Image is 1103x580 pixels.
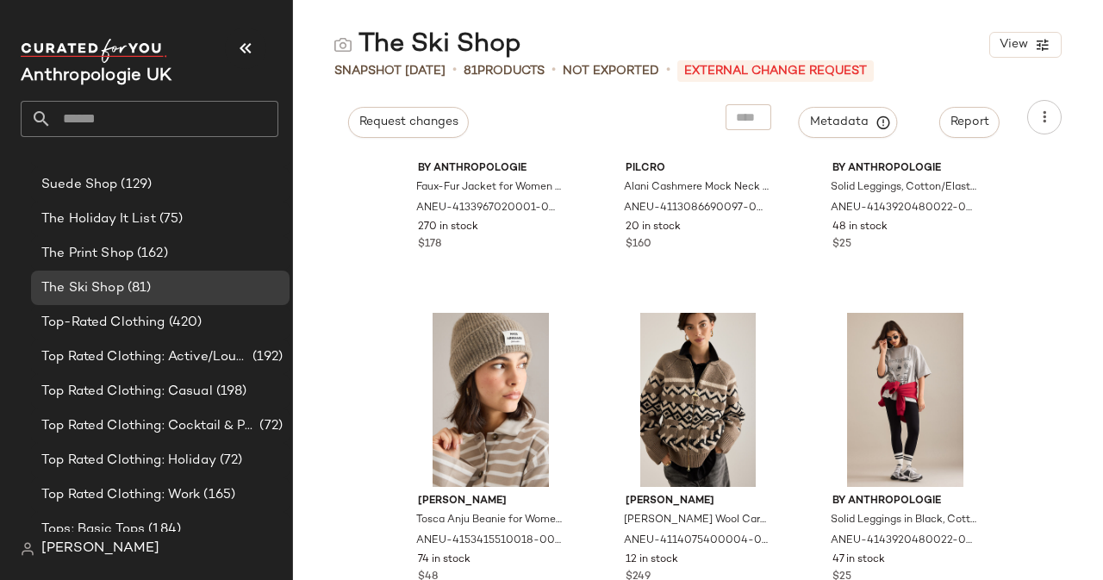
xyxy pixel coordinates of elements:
span: [PERSON_NAME] [626,494,771,509]
img: svg%3e [334,36,352,53]
span: (184) [145,520,181,539]
span: ANEU-4114075400004-000-029 [624,533,770,549]
span: • [551,60,556,81]
img: 102736535_001_e [819,313,992,487]
span: (162) [134,244,168,264]
span: Request changes [358,115,458,129]
button: Metadata [799,107,898,138]
button: Request changes [348,107,469,138]
span: Top Rated Clothing: Work [41,485,200,505]
span: Pilcro [626,161,771,177]
span: 270 in stock [418,220,478,235]
img: cfy_white_logo.C9jOOHJF.svg [21,39,167,63]
span: (420) [165,313,203,333]
span: Solid Leggings, Cotton/Elastane, Size Medium by Anthropologie [831,180,976,196]
span: The Print Shop [41,244,134,264]
span: Top Rated Clothing: Active/Lounge/Sport [41,347,249,367]
span: 81 [464,65,477,78]
img: 4114075400004_029_e3 [612,313,785,487]
img: svg%3e [21,542,34,556]
div: The Ski Shop [334,28,521,62]
span: ANEU-4113086690097-000-230 [624,201,770,216]
p: External Change Request [677,60,874,82]
span: Metadata [809,115,888,130]
span: 47 in stock [832,552,885,568]
span: Suede Shop [41,175,117,195]
span: (81) [124,278,152,298]
span: [PERSON_NAME] [41,539,159,559]
span: ANEU-4143920480022-000-001 [831,533,976,549]
span: Snapshot [DATE] [334,62,446,80]
span: By Anthropologie [832,494,978,509]
span: [PERSON_NAME] [418,494,564,509]
span: Current Company Name [21,67,171,85]
span: Alani Cashmere Mock Neck Jumper Top in Green, 100% Cashmere, Size Small by Pilcro at Anthropologie [624,180,770,196]
span: By Anthropologie [832,161,978,177]
span: Tosca Anju Beanie for Women in Beige, Wool/Acrylic/Polyamide by [PERSON_NAME] at Anthropologie [416,513,562,528]
span: Top Rated Clothing: Casual [41,382,213,402]
span: Top Rated Clothing: Holiday [41,451,216,471]
span: (72) [216,451,243,471]
span: [PERSON_NAME] Wool Cardigan, Wool/Polyamide, Size Uk 12 by [PERSON_NAME] at Anthropologie [624,513,770,528]
span: (192) [249,347,283,367]
span: $178 [418,237,441,253]
button: View [989,32,1062,58]
span: Solid Leggings in Black, Cotton/Elastane, Size Large by Anthropologie [831,513,976,528]
span: View [999,38,1028,52]
span: 74 in stock [418,552,470,568]
span: ANEU-4133967020001-000-011 [416,201,562,216]
img: 4153415510018_014_e5 [404,313,577,487]
span: 20 in stock [626,220,681,235]
span: (198) [213,382,247,402]
span: Not Exported [563,62,659,80]
span: The Holiday It List [41,209,156,229]
span: Top-Rated Clothing [41,313,165,333]
span: Tops: Basic Tops [41,520,145,539]
span: $160 [626,237,651,253]
span: • [666,60,670,81]
span: Top Rated Clothing: Cocktail & Party [41,416,256,436]
span: (129) [117,175,152,195]
span: • [452,60,457,81]
button: Report [939,107,1000,138]
span: (165) [200,485,235,505]
span: ANEU-4153415510018-000-014 [416,533,562,549]
span: Faux-Fur Jacket for Women in White, Polyester, Size Uk 12 by Anthropologie [416,180,562,196]
span: ANEU-4143920480022-000-004 [831,201,976,216]
span: (72) [256,416,283,436]
span: $25 [832,237,851,253]
span: The Ski Shop [41,278,124,298]
span: By Anthropologie [418,161,564,177]
span: (75) [156,209,184,229]
span: 12 in stock [626,552,678,568]
span: 48 in stock [832,220,888,235]
span: Report [950,115,989,129]
div: Products [464,62,545,80]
